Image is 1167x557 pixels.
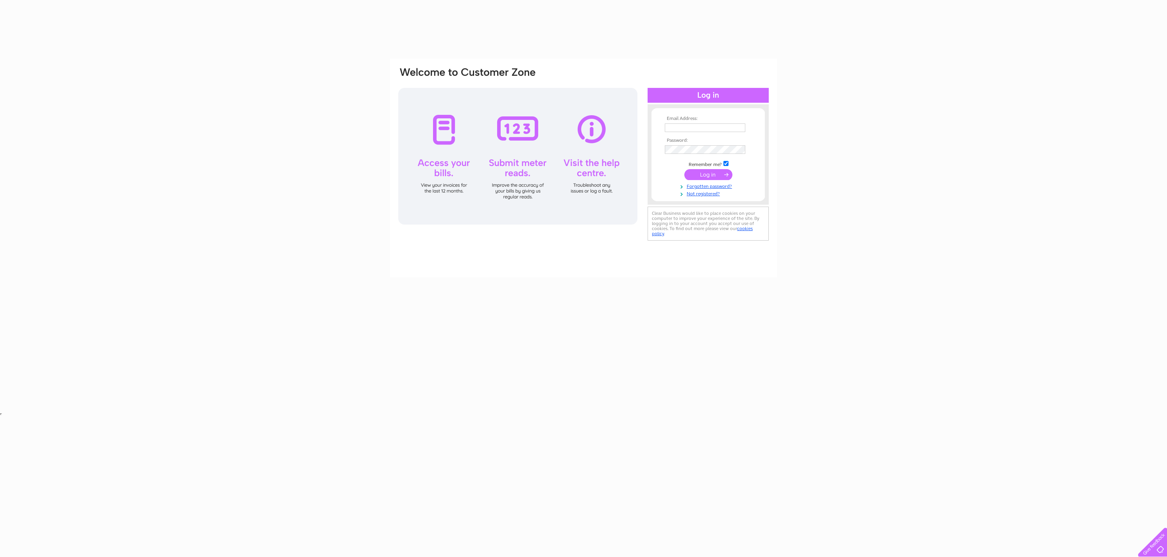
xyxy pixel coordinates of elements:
[652,226,753,236] a: cookies policy
[665,182,754,189] a: Forgotten password?
[665,189,754,197] a: Not registered?
[663,138,754,143] th: Password:
[648,207,769,241] div: Clear Business would like to place cookies on your computer to improve your experience of the sit...
[663,116,754,121] th: Email Address:
[663,160,754,168] td: Remember me?
[684,169,732,180] input: Submit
